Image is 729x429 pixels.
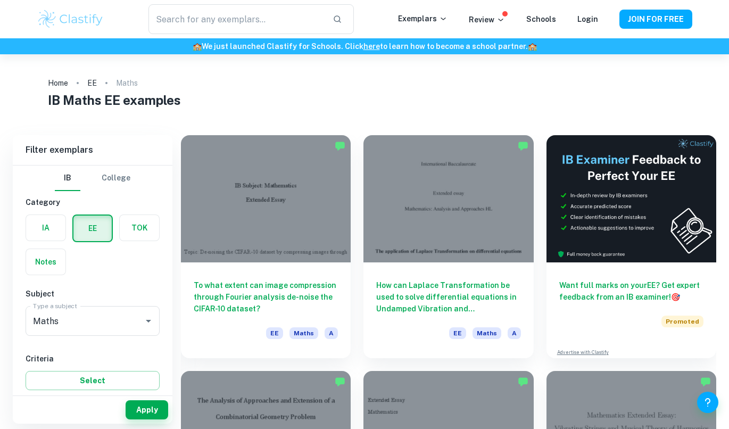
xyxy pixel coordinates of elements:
button: Help and Feedback [697,392,718,413]
a: Home [48,76,68,90]
img: Clastify logo [37,9,104,30]
button: EE [73,216,112,241]
a: Want full marks on yourEE? Get expert feedback from an IB examiner!PromotedAdvertise with Clastify [546,135,716,358]
a: To what extent can image compression through Fourier analysis de-noise the CIFAR-10 dataset?EEMathsA [181,135,351,358]
span: 🎯 [671,293,680,301]
button: College [102,166,130,191]
span: EE [449,327,466,339]
span: Maths [473,327,501,339]
a: How can Laplace Transformation be used to solve differential equations in Undamped Vibration and ... [363,135,533,358]
img: Marked [518,376,528,387]
button: Open [141,313,156,328]
p: Exemplars [398,13,448,24]
p: Review [469,14,505,26]
h6: Category [26,196,160,208]
button: Notes [26,249,65,275]
label: Type a subject [33,301,77,310]
span: Maths [289,327,318,339]
button: IB [55,166,80,191]
h6: Criteria [26,353,160,365]
button: Apply [126,400,168,419]
h6: How can Laplace Transformation be used to solve differential equations in Undamped Vibration and ... [376,279,520,315]
div: Filter type choice [55,166,130,191]
a: EE [87,76,97,90]
img: Marked [335,376,345,387]
h6: Subject [26,288,160,300]
a: here [363,42,380,51]
span: Promoted [661,316,703,327]
p: Maths [116,77,138,89]
span: EE [266,327,283,339]
button: TOK [120,215,159,241]
span: A [508,327,521,339]
span: 🏫 [193,42,202,51]
img: Marked [700,376,711,387]
span: 🏫 [528,42,537,51]
a: Login [577,15,598,23]
button: JOIN FOR FREE [619,10,692,29]
button: Select [26,371,160,390]
input: Search for any exemplars... [148,4,324,34]
img: Thumbnail [546,135,716,262]
button: IA [26,215,65,241]
img: Marked [518,141,528,151]
a: Schools [526,15,556,23]
h6: Filter exemplars [13,135,172,165]
h6: To what extent can image compression through Fourier analysis de-noise the CIFAR-10 dataset? [194,279,338,315]
h6: Want full marks on your EE ? Get expert feedback from an IB examiner! [559,279,703,303]
h6: We just launched Clastify for Schools. Click to learn how to become a school partner. [2,40,727,52]
img: Marked [335,141,345,151]
h1: IB Maths EE examples [48,90,681,110]
a: Advertise with Clastify [557,349,609,356]
span: A [325,327,338,339]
